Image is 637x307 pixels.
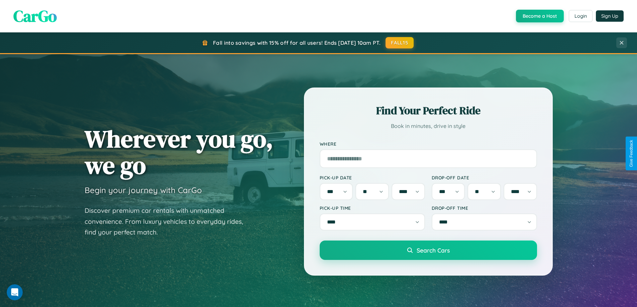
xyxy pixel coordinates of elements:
span: Search Cars [417,247,450,254]
p: Discover premium car rentals with unmatched convenience. From luxury vehicles to everyday rides, ... [85,205,252,238]
span: Fall into savings with 15% off for all users! Ends [DATE] 10am PT. [213,39,381,46]
label: Drop-off Date [432,175,537,180]
button: Become a Host [516,10,564,22]
label: Pick-up Date [320,175,425,180]
h1: Wherever you go, we go [85,126,273,178]
button: Search Cars [320,241,537,260]
label: Pick-up Time [320,205,425,211]
iframe: Intercom live chat [7,284,23,300]
button: FALL15 [386,37,414,48]
div: Give Feedback [629,140,634,167]
label: Where [320,141,537,147]
button: Sign Up [596,10,624,22]
label: Drop-off Time [432,205,537,211]
span: CarGo [13,5,57,27]
h2: Find Your Perfect Ride [320,103,537,118]
button: Login [569,10,593,22]
p: Book in minutes, drive in style [320,121,537,131]
h3: Begin your journey with CarGo [85,185,202,195]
